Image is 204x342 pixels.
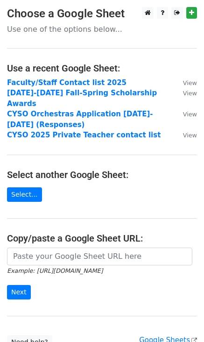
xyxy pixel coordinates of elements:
h4: Select another Google Sheet: [7,169,197,180]
h3: Choose a Google Sheet [7,7,197,21]
a: CYSO Orchestras Application [DATE]-[DATE] (Responses) [7,110,153,129]
h4: Use a recent Google Sheet: [7,63,197,74]
p: Use one of the options below... [7,24,197,34]
a: View [174,78,197,87]
a: View [174,131,197,139]
small: Example: [URL][DOMAIN_NAME] [7,267,103,274]
small: View [183,111,197,118]
a: View [174,110,197,118]
a: View [174,89,197,97]
a: Select... [7,187,42,202]
a: Faculty/Staff Contact list 2025 [7,78,127,87]
h4: Copy/paste a Google Sheet URL: [7,233,197,244]
small: View [183,79,197,86]
small: View [183,132,197,139]
a: [DATE]-[DATE] Fall-Spring Scholarship Awards [7,89,157,108]
input: Paste your Google Sheet URL here [7,248,192,265]
input: Next [7,285,31,299]
small: View [183,90,197,97]
a: CYSO 2025 Private Teacher contact list [7,131,161,139]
